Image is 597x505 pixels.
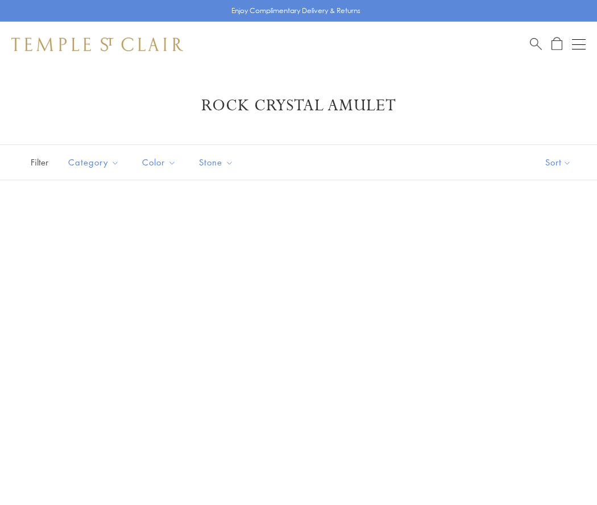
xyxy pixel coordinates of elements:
[572,38,586,51] button: Open navigation
[28,96,569,116] h1: Rock Crystal Amulet
[134,150,185,175] button: Color
[190,150,242,175] button: Stone
[136,155,185,169] span: Color
[11,38,183,51] img: Temple St. Clair
[530,37,542,51] a: Search
[63,155,128,169] span: Category
[231,5,360,16] p: Enjoy Complimentary Delivery & Returns
[552,37,562,51] a: Open Shopping Bag
[193,155,242,169] span: Stone
[520,145,597,180] button: Show sort by
[60,150,128,175] button: Category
